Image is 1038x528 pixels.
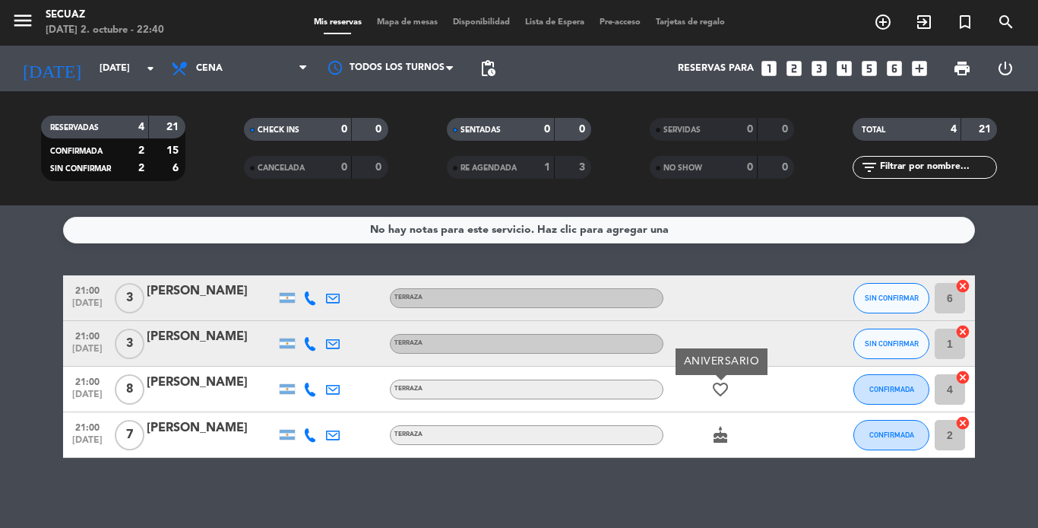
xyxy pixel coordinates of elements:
[306,18,369,27] span: Mis reservas
[865,339,919,348] span: SIN CONFIRMAR
[394,340,422,346] span: TERRAZA
[141,59,160,78] i: arrow_drop_down
[951,124,957,135] strong: 4
[955,370,970,385] i: cancel
[885,59,904,78] i: looks_6
[258,126,299,134] span: CHECK INS
[68,326,106,344] span: 21:00
[166,145,182,156] strong: 15
[747,124,753,135] strong: 0
[138,122,144,132] strong: 4
[782,162,791,173] strong: 0
[68,281,106,298] span: 21:00
[11,9,34,37] button: menu
[138,145,144,156] strong: 2
[711,426,729,444] i: cake
[517,18,592,27] span: Lista de Espera
[50,165,111,173] span: SIN CONFIRMAR
[853,283,929,313] button: SIN CONFIRMAR
[784,59,804,78] i: looks_two
[711,380,729,399] i: favorite_border
[479,59,497,78] span: pending_actions
[853,374,929,405] button: CONFIRMADA
[138,163,144,173] strong: 2
[375,162,385,173] strong: 0
[375,124,385,135] strong: 0
[782,124,791,135] strong: 0
[68,298,106,316] span: [DATE]
[979,124,994,135] strong: 21
[955,324,970,339] i: cancel
[68,344,106,361] span: [DATE]
[50,124,99,132] span: RESERVADAS
[68,390,106,407] span: [DATE]
[579,162,588,173] strong: 3
[341,162,347,173] strong: 0
[663,126,701,134] span: SERVIDAS
[115,329,144,359] span: 3
[394,431,422,437] span: TERRAZA
[11,9,34,32] i: menu
[166,122,182,132] strong: 21
[46,23,164,38] div: [DATE] 2. octubre - 22:40
[147,281,276,301] div: [PERSON_NAME]
[50,148,103,155] span: CONFIRMADA
[115,420,144,450] span: 7
[915,13,933,31] i: exit_to_app
[955,278,970,294] i: cancel
[341,124,347,135] strong: 0
[869,385,914,393] span: CONFIRMADA
[676,348,767,375] div: ANIVERSARIO
[544,124,550,135] strong: 0
[172,163,182,173] strong: 6
[878,159,996,176] input: Filtrar por nombre...
[759,59,779,78] i: looks_one
[370,221,669,239] div: No hay notas para este servicio. Haz clic para agregar una
[862,126,885,134] span: TOTAL
[874,13,892,31] i: add_circle_outline
[579,124,588,135] strong: 0
[460,164,517,172] span: RE AGENDADA
[258,164,305,172] span: CANCELADA
[394,294,422,301] span: TERRAZA
[678,63,754,74] span: Reservas para
[997,13,1015,31] i: search
[853,420,929,450] button: CONFIRMADA
[592,18,648,27] span: Pre-acceso
[853,329,929,359] button: SIN CONFIRMAR
[369,18,445,27] span: Mapa de mesas
[834,59,854,78] i: looks_4
[648,18,733,27] span: Tarjetas de regalo
[859,59,879,78] i: looks_5
[46,8,164,23] div: secuaz
[115,283,144,313] span: 3
[953,59,971,78] span: print
[860,158,878,177] i: filter_list
[11,52,92,85] i: [DATE]
[147,373,276,393] div: [PERSON_NAME]
[910,59,929,78] i: add_box
[68,435,106,453] span: [DATE]
[460,126,501,134] span: SENTADAS
[956,13,974,31] i: turned_in_not
[747,162,753,173] strong: 0
[196,63,223,74] span: Cena
[544,162,550,173] strong: 1
[996,59,1014,78] i: power_settings_new
[68,418,106,435] span: 21:00
[147,327,276,347] div: [PERSON_NAME]
[955,415,970,431] i: cancel
[809,59,829,78] i: looks_3
[869,431,914,439] span: CONFIRMADA
[147,418,276,438] div: [PERSON_NAME]
[865,294,919,302] span: SIN CONFIRMAR
[115,374,144,405] span: 8
[983,46,1027,91] div: LOG OUT
[394,386,422,392] span: TERRAZA
[445,18,517,27] span: Disponibilidad
[663,164,702,172] span: NO SHOW
[68,372,106,390] span: 21:00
